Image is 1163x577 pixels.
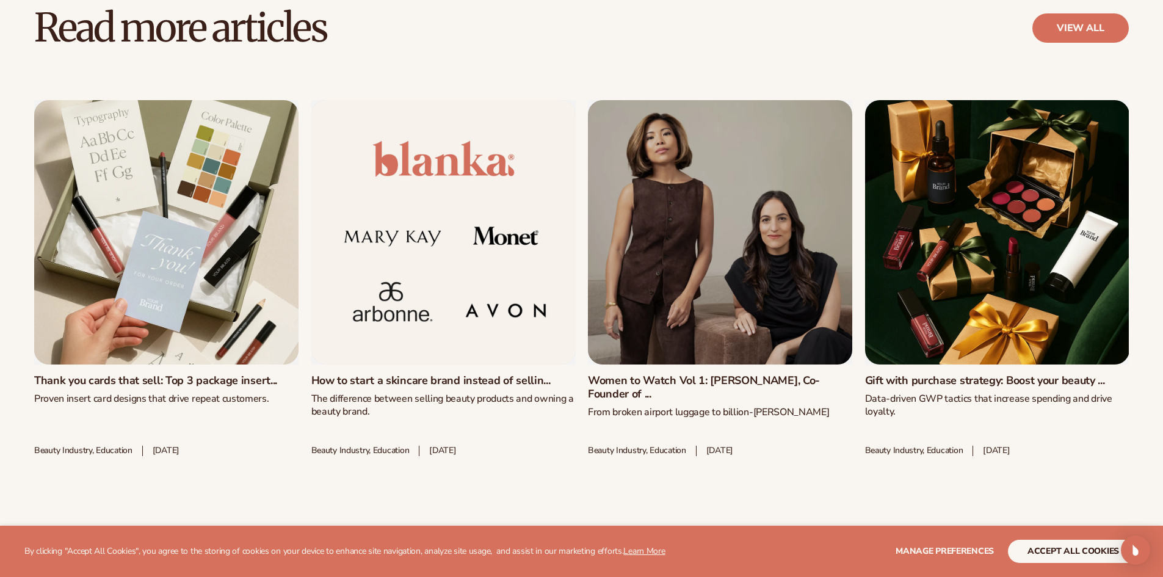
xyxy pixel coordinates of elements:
[311,100,576,455] div: 2 / 50
[34,374,299,388] a: Thank you cards that sell: Top 3 package insert...
[896,540,994,563] button: Manage preferences
[1121,535,1150,565] div: Open Intercom Messenger
[623,545,665,557] a: Learn More
[588,100,852,455] div: 3 / 50
[34,7,326,48] h2: Read more articles
[24,546,665,557] p: By clicking "Accept All Cookies", you agree to the storing of cookies on your device to enhance s...
[865,100,1129,455] div: 4 / 50
[1008,540,1139,563] button: accept all cookies
[311,374,576,388] a: How to start a skincare brand instead of sellin...
[588,374,852,401] a: Women to Watch Vol 1: [PERSON_NAME], Co-Founder of ...
[865,374,1129,388] a: Gift with purchase strategy: Boost your beauty ...
[34,100,299,455] div: 1 / 50
[896,545,994,557] span: Manage preferences
[1032,13,1129,43] a: view all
